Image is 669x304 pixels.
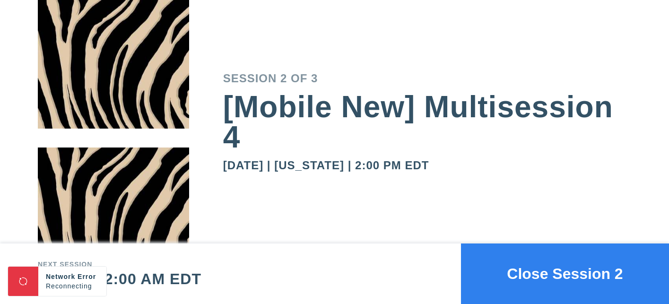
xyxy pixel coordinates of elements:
[223,73,631,84] div: Session 2 of 3
[46,272,99,281] div: Network Error
[38,271,201,287] div: [DATE] 12:00 AM EDT
[223,92,631,152] div: [Mobile New] Multisession 4
[461,243,669,304] button: Close Session 2
[38,7,189,154] img: small
[46,281,99,291] div: Reconnecting
[223,160,631,171] div: [DATE] | [US_STATE] | 2:00 PM EDT
[38,261,201,268] div: Next session
[92,282,95,290] span: .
